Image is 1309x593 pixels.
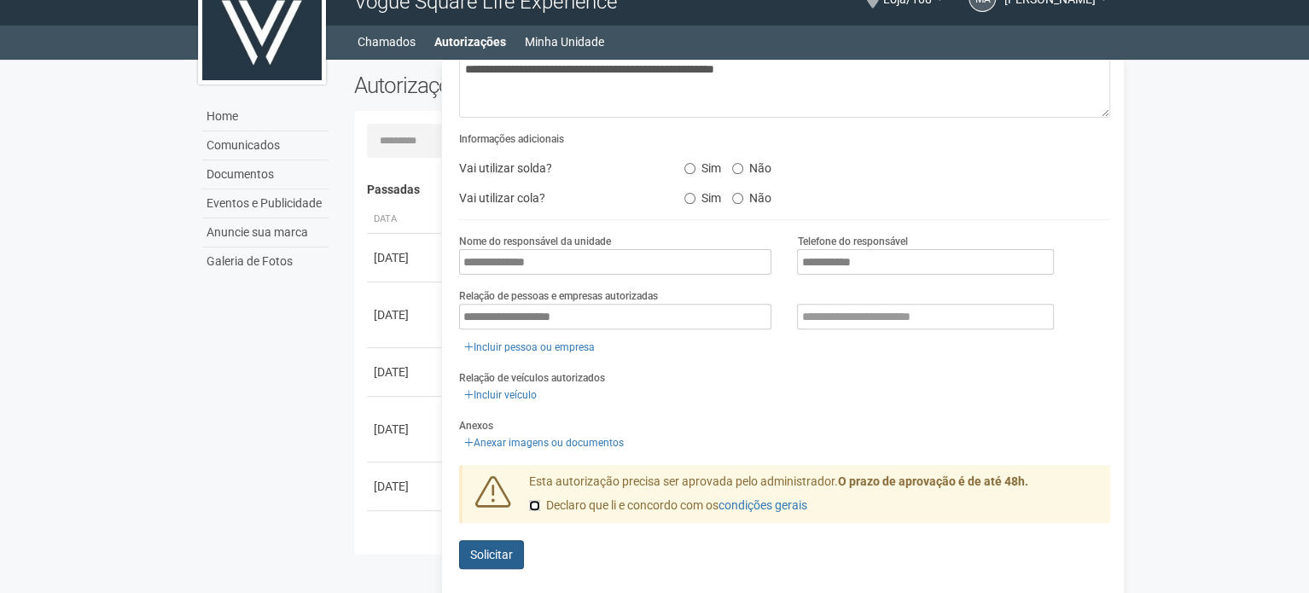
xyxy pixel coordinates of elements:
[354,73,719,98] h2: Autorizações
[684,155,721,176] label: Sim
[367,183,1098,196] h4: Passadas
[470,548,513,561] span: Solicitar
[367,206,444,234] th: Data
[202,247,329,276] a: Galeria de Fotos
[202,102,329,131] a: Home
[202,131,329,160] a: Comunicados
[718,498,807,512] a: condições gerais
[374,249,437,266] div: [DATE]
[525,30,604,54] a: Minha Unidade
[374,363,437,381] div: [DATE]
[459,338,600,357] a: Incluir pessoa ou empresa
[358,30,416,54] a: Chamados
[459,418,493,433] label: Anexos
[446,185,672,211] div: Vai utilizar cola?
[684,163,695,174] input: Sim
[374,478,437,495] div: [DATE]
[459,540,524,569] button: Solicitar
[374,306,437,323] div: [DATE]
[797,234,907,249] label: Telefone do responsável
[459,234,611,249] label: Nome do responsável da unidade
[516,474,1110,523] div: Esta autorização precisa ser aprovada pelo administrador.
[732,155,771,176] label: Não
[732,163,743,174] input: Não
[732,185,771,206] label: Não
[732,193,743,204] input: Não
[838,474,1028,488] strong: O prazo de aprovação é de até 48h.
[459,288,658,304] label: Relação de pessoas e empresas autorizadas
[202,160,329,189] a: Documentos
[459,131,564,147] label: Informações adicionais
[684,185,721,206] label: Sim
[529,497,807,515] label: Declaro que li e concordo com os
[374,421,437,438] div: [DATE]
[446,155,672,181] div: Vai utilizar solda?
[434,30,506,54] a: Autorizações
[529,500,540,511] input: Declaro que li e concordo com oscondições gerais
[684,193,695,204] input: Sim
[459,433,629,452] a: Anexar imagens ou documentos
[202,218,329,247] a: Anuncie sua marca
[459,386,542,404] a: Incluir veículo
[459,370,605,386] label: Relação de veículos autorizados
[202,189,329,218] a: Eventos e Publicidade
